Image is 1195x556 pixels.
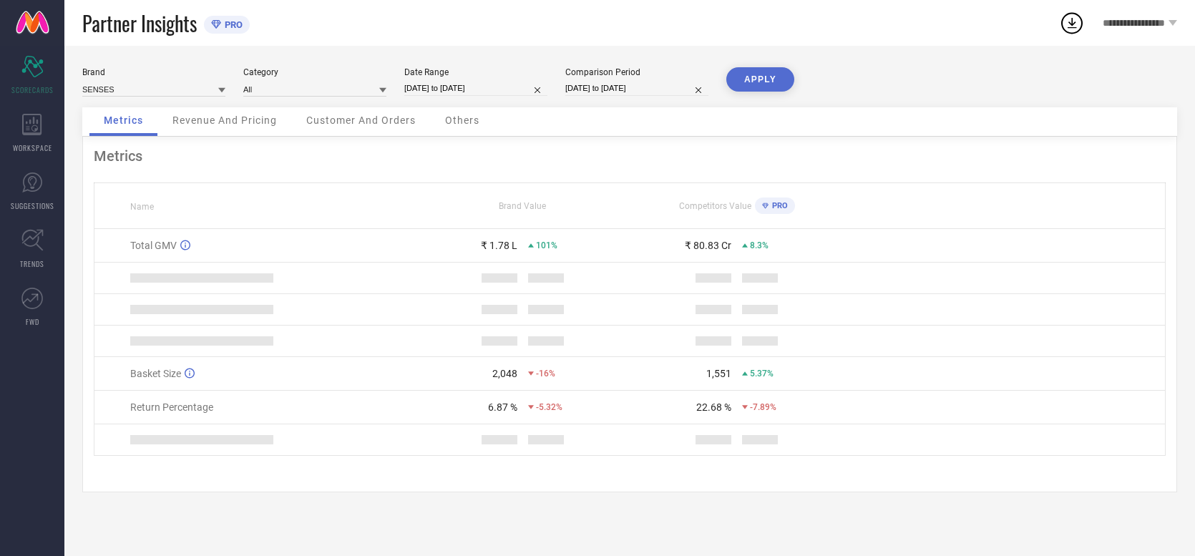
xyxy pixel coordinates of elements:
[685,240,731,251] div: ₹ 80.83 Cr
[404,67,547,77] div: Date Range
[130,401,213,413] span: Return Percentage
[536,369,555,379] span: -16%
[499,201,546,211] span: Brand Value
[750,402,776,412] span: -7.89%
[696,401,731,413] div: 22.68 %
[404,81,547,96] input: Select date range
[1059,10,1085,36] div: Open download list
[26,316,39,327] span: FWD
[243,67,386,77] div: Category
[445,114,479,126] span: Others
[536,240,557,250] span: 101%
[679,201,751,211] span: Competitors Value
[130,202,154,212] span: Name
[306,114,416,126] span: Customer And Orders
[481,240,517,251] div: ₹ 1.78 L
[565,67,708,77] div: Comparison Period
[706,368,731,379] div: 1,551
[565,81,708,96] input: Select comparison period
[11,200,54,211] span: SUGGESTIONS
[488,401,517,413] div: 6.87 %
[221,19,243,30] span: PRO
[492,368,517,379] div: 2,048
[94,147,1166,165] div: Metrics
[172,114,277,126] span: Revenue And Pricing
[104,114,143,126] span: Metrics
[726,67,794,92] button: APPLY
[130,240,177,251] span: Total GMV
[82,67,225,77] div: Brand
[20,258,44,269] span: TRENDS
[11,84,54,95] span: SCORECARDS
[130,368,181,379] span: Basket Size
[82,9,197,38] span: Partner Insights
[750,240,769,250] span: 8.3%
[536,402,562,412] span: -5.32%
[13,142,52,153] span: WORKSPACE
[769,201,788,210] span: PRO
[750,369,774,379] span: 5.37%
